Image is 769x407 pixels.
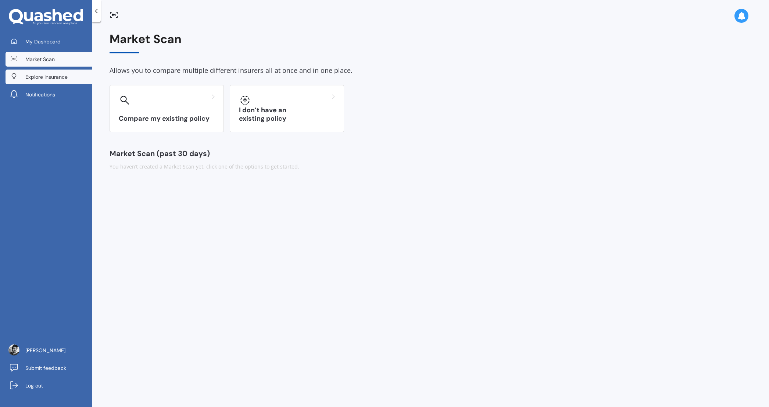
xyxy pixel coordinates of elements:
[8,344,19,355] img: ACg8ocK_W0y-0Wh9WDCM0CvNXKuRLTouBulVhGLe7ISNKJqSRndfkIZ67w=s96-c
[6,378,92,393] a: Log out
[25,364,66,372] span: Submit feedback
[110,150,751,157] div: Market Scan (past 30 days)
[239,106,335,123] h3: I don’t have an existing policy
[25,38,61,45] span: My Dashboard
[6,70,92,84] a: Explore insurance
[6,87,92,102] a: Notifications
[25,382,43,389] span: Log out
[6,52,92,67] a: Market Scan
[119,114,215,123] h3: Compare my existing policy
[25,91,55,98] span: Notifications
[6,34,92,49] a: My Dashboard
[25,73,68,81] span: Explore insurance
[110,65,751,76] div: Allows you to compare multiple different insurers all at once and in one place.
[110,163,751,170] div: You haven’t created a Market Scan yet, click one of the options to get started.
[6,361,92,375] a: Submit feedback
[25,347,65,354] span: [PERSON_NAME]
[6,343,92,358] a: [PERSON_NAME]
[25,56,55,63] span: Market Scan
[110,32,751,53] div: Market Scan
